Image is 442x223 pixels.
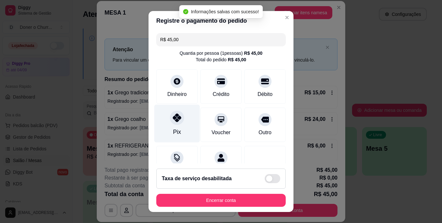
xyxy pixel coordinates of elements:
div: Crédito [213,90,229,98]
input: Ex.: hambúrguer de cordeiro [160,33,282,46]
div: R$ 45,00 [244,50,262,56]
div: Total do pedido [196,56,246,63]
div: Outro [259,129,271,136]
button: Close [282,12,292,23]
span: check-circle [183,9,188,14]
span: Informações salvas com sucesso! [191,9,259,14]
div: Quantia por pessoa ( 1 pessoas) [180,50,262,56]
div: R$ 45,00 [228,56,246,63]
h2: Taxa de serviço desabilitada [162,175,232,182]
button: Encerrar conta [156,194,286,207]
header: Registre o pagamento do pedido [149,11,293,30]
div: Pix [173,128,181,136]
div: Débito [258,90,272,98]
div: Dinheiro [167,90,187,98]
div: Voucher [212,129,231,136]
